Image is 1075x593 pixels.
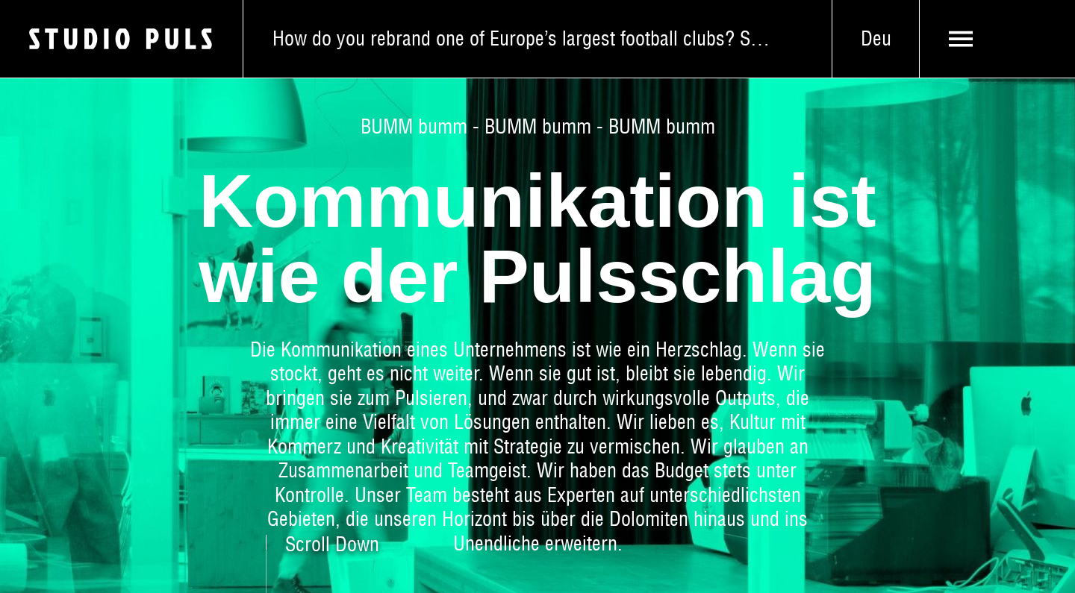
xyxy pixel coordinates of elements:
[832,27,919,51] span: Deu
[86,115,989,139] span: BUMM bumm - BUMM bumm - BUMM bumm
[272,27,775,51] span: How do you rebrand one of Europe’s largest football clubs? Smörgåsbord Studio shares its wisdom
[285,535,379,554] span: Scroll Down
[198,163,877,314] h1: Kommunikation ist wie der Pulsschlag
[246,338,829,556] p: Die Kommunikation eines Unternehmens ist wie ein Herzschlag. Wenn sie stockt, geht es nicht weite...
